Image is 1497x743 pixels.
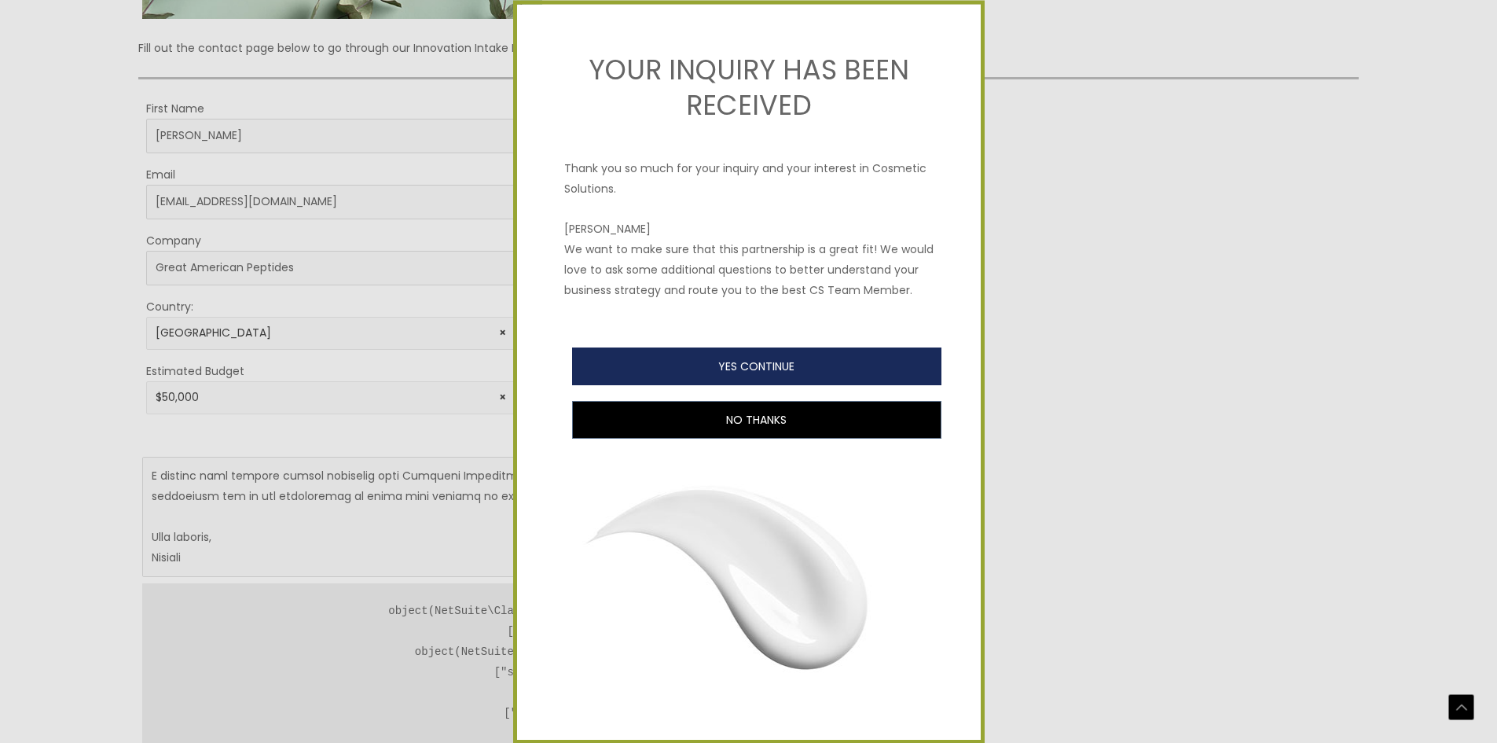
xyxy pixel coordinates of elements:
[572,348,941,385] button: YES CONTINUE
[572,401,941,439] button: NO THANKS
[564,218,934,238] div: [PERSON_NAME]
[564,142,934,199] p: Thank you so much for your inquiry and your interest in Cosmetic Solutions.
[564,51,934,123] h2: YOUR INQUIRY HAS BEEN RECEIVED
[564,238,934,300] p: We want to make sure that this partnership is a great fit! We would love to ask some additional q...
[564,447,934,708] img: Private Label Step Form Popup Step 2 Image of a Cream Swipe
